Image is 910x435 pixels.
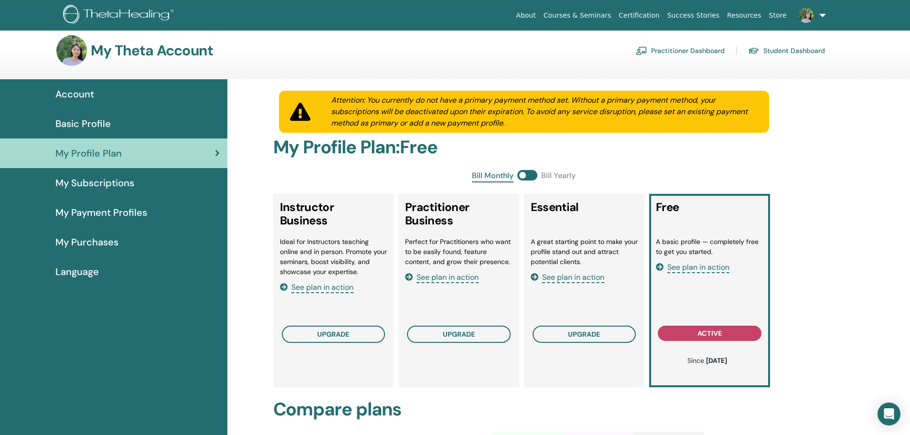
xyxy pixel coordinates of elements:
[748,43,825,58] a: Student Dashboard
[55,87,94,101] span: Account
[55,146,122,160] span: My Profile Plan
[765,7,791,24] a: Store
[280,237,387,277] li: Ideal for Instructors teaching online and in person. Promote your seminars, boost visibility, and...
[55,117,111,131] span: Basic Profile
[320,95,769,129] div: Attention: You currently do not have a primary payment method set. Without a primary payment meth...
[407,326,511,343] button: upgrade
[443,330,475,339] span: upgrade
[568,330,600,339] span: upgrade
[291,282,353,293] span: See plan in action
[636,43,725,58] a: Practitioner Dashboard
[540,7,615,24] a: Courses & Seminars
[697,329,722,338] span: active
[273,399,775,421] h2: Compare plans
[798,8,814,23] img: default.jpg
[658,326,761,341] button: active
[664,7,723,24] a: Success Stories
[417,272,479,283] span: See plan in action
[512,7,539,24] a: About
[91,42,213,59] h3: My Theta Account
[636,46,647,55] img: chalkboard-teacher.svg
[748,47,760,55] img: graduation-cap.svg
[542,272,604,283] span: See plan in action
[282,326,385,343] button: upgrade
[273,137,775,159] h2: My Profile Plan : Free
[615,7,663,24] a: Certification
[405,272,479,282] a: See plan in action
[667,262,729,273] span: See plan in action
[472,170,514,182] span: Bill Monthly
[661,356,754,366] p: Since
[541,170,576,182] span: Bill Yearly
[55,205,147,220] span: My Payment Profiles
[878,403,900,425] div: Open Intercom Messenger
[405,237,513,267] li: Perfect for Practitioners who want to be easily found, feature content, and grow their presence.
[280,282,353,292] a: See plan in action
[55,235,118,249] span: My Purchases
[55,265,99,279] span: Language
[317,330,349,339] span: upgrade
[531,272,604,282] a: See plan in action
[533,326,636,343] button: upgrade
[63,5,177,26] img: logo.png
[56,35,87,66] img: default.jpg
[531,237,638,267] li: A great starting point to make your profile stand out and attract potential clients.
[706,356,727,365] b: [DATE]
[723,7,765,24] a: Resources
[55,176,134,190] span: My Subscriptions
[656,262,729,272] a: See plan in action
[656,237,763,257] li: A basic profile — completely free to get you started.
